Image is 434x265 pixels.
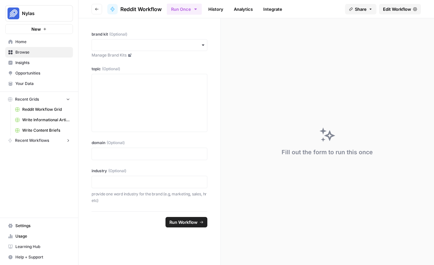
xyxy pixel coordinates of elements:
span: Opportunities [15,70,70,76]
button: Share [345,4,376,14]
a: Manage Brand Kits [92,52,207,58]
span: Write Informational Article (Copy) [22,117,70,123]
label: domain [92,140,207,146]
span: Share [355,6,367,12]
span: Edit Workflow [383,6,411,12]
label: industry [92,168,207,174]
span: Learning Hub [15,244,70,250]
a: Edit Workflow [379,4,421,14]
label: brand kit [92,31,207,37]
span: Run Workflow [169,219,198,225]
span: (Optional) [108,168,126,174]
label: topic [92,66,207,72]
span: Recent Grids [15,96,39,102]
a: Reddit Workflow [107,4,162,14]
a: Your Data [5,78,73,89]
a: Learning Hub [5,241,73,252]
span: Home [15,39,70,45]
a: Opportunities [5,68,73,78]
button: Workspace: Nylas [5,5,73,22]
span: Insights [15,60,70,66]
span: Nylas [22,10,61,17]
span: Usage [15,233,70,239]
span: (Optional) [109,31,127,37]
p: provide one word industry for the brand (e.g, marketing, sales, hr etc) [92,191,207,204]
span: Write Content Briefs [22,127,70,133]
a: Home [5,37,73,47]
button: Recent Workflows [5,136,73,145]
button: Recent Grids [5,94,73,104]
button: New [5,24,73,34]
a: Write Informational Article (Copy) [12,115,73,125]
button: Help + Support [5,252,73,262]
span: Browse [15,49,70,55]
span: (Optional) [107,140,125,146]
span: Reddit Workflow [120,5,162,13]
a: Analytics [230,4,257,14]
span: Settings [15,223,70,229]
a: History [204,4,227,14]
a: Reddit Workflow Grid [12,104,73,115]
button: Run Once [167,4,202,15]
span: Reddit Workflow Grid [22,107,70,112]
a: Settings [5,221,73,231]
div: Fill out the form to run this once [282,148,373,157]
span: (Optional) [102,66,120,72]
span: Your Data [15,81,70,87]
a: Integrate [259,4,286,14]
a: Browse [5,47,73,58]
a: Usage [5,231,73,241]
button: Run Workflow [165,217,207,227]
a: Insights [5,58,73,68]
span: Recent Workflows [15,138,49,143]
img: Nylas Logo [8,8,19,19]
a: Write Content Briefs [12,125,73,136]
span: Help + Support [15,254,70,260]
span: New [31,26,41,32]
